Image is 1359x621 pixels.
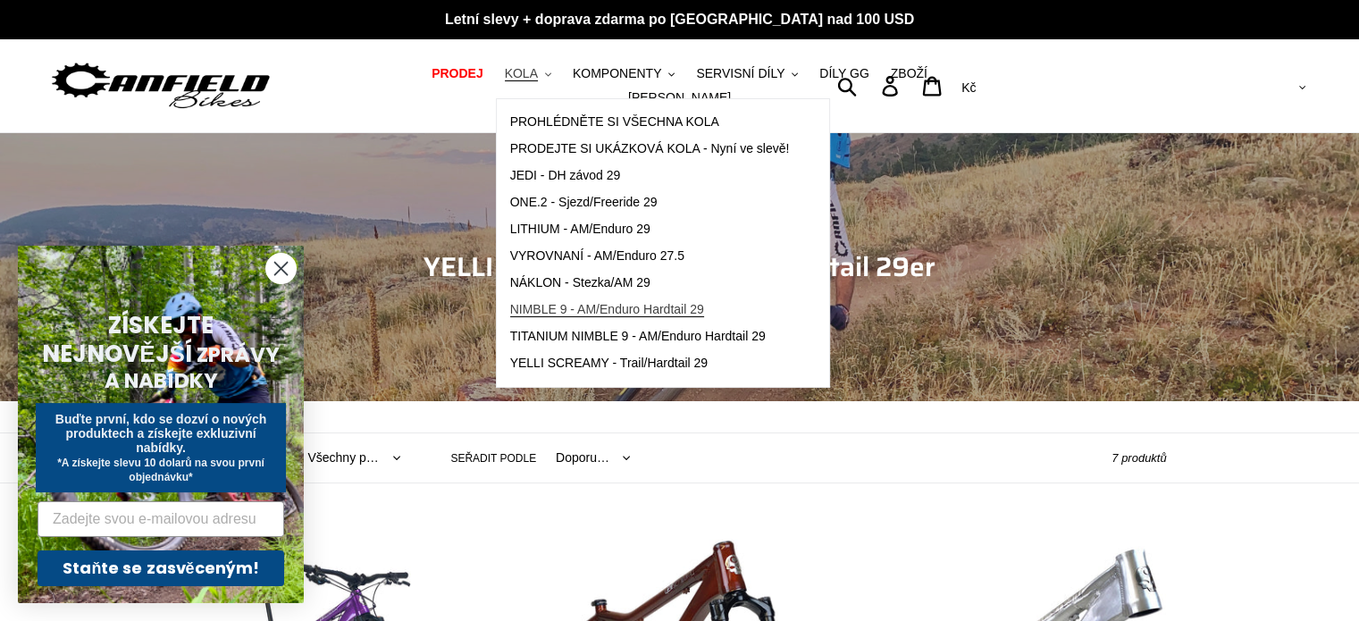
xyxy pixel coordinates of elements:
font: KOMPONENTY [573,66,662,80]
font: JEDI - DH závod 29 [510,168,621,182]
font: NÁKLON - Stezka/AM 29 [510,275,650,290]
button: Staňte se zasvěceným! [38,550,284,586]
a: DÍLY GG [810,62,878,86]
font: *A získejte slevu 10 dolarů na svou první objednávku* [57,457,264,483]
button: SERVISNÍ DÍLY [687,62,807,86]
input: Vyhledávání [847,66,893,105]
button: Zavřít dialog [265,253,297,284]
a: NÁKLON - Stezka/AM 29 [497,270,803,297]
a: NIMBLE 9 - AM/Enduro Hardtail 29 [497,297,803,323]
font: Buďte první, kdo se dozví o nových produktech a získejte exkluzivní nabídky. [55,412,266,455]
a: PRODEJ [423,62,492,86]
a: LITHIUM - AM/Enduro 29 [497,216,803,243]
input: Zadejte svou e-mailovou adresu [38,501,284,537]
font: VYROVNANÍ - AM/Enduro 27.5 [510,248,684,263]
font: LITHIUM - AM/Enduro 29 [510,222,650,236]
font: 7 produktů [1112,451,1166,465]
font: ZPRÁVY A NABÍDKY [105,340,280,395]
a: PROHLÉDNĚTE SI VŠECHNA KOLA [497,109,803,136]
a: ZBOŽÍ [882,62,936,86]
font: YELLI SCREAMY - Trail/Hardtail 29 [510,356,709,370]
font: PROHLÉDNĚTE SI VŠECHNA KOLA [510,114,719,129]
font: TITANIUM NIMBLE 9 - AM/Enduro Hardtail 29 [510,329,766,343]
font: YELLI SCREAMY - Hliníkový hardtail 29er [424,246,935,288]
font: ZÍSKEJTE NEJNOVĚJŠÍ [42,309,214,369]
a: ONE.2 - Sjezd/Freeride 29 [497,189,803,216]
a: [PERSON_NAME] [619,86,740,110]
font: KOLA [505,66,538,80]
font: DÍLY GG [819,66,869,80]
font: PRODEJ [432,66,483,80]
a: PRODEJTE SI UKÁZKOVÁ KOLA - Nyní ve slevě! [497,136,803,163]
font: Seřadit podle [450,452,536,465]
font: Staňte se zasvěceným! [63,557,258,579]
font: Letní slevy + doprava zdarma po [GEOGRAPHIC_DATA] nad 100 USD [445,12,914,27]
font: PRODEJTE SI UKÁZKOVÁ KOLA - Nyní ve slevě! [510,141,790,155]
a: JEDI - DH závod 29 [497,163,803,189]
font: NIMBLE 9 - AM/Enduro Hardtail 29 [510,302,704,316]
a: VYROVNANÍ - AM/Enduro 27.5 [497,243,803,270]
font: SERVISNÍ DÍLY [696,66,784,80]
a: TITANIUM NIMBLE 9 - AM/Enduro Hardtail 29 [497,323,803,350]
button: KOMPONENTY [564,62,684,86]
a: YELLI SCREAMY - Trail/Hardtail 29 [497,350,803,377]
button: KOLA [496,62,560,86]
font: [PERSON_NAME] [628,90,731,105]
font: ONE.2 - Sjezd/Freeride 29 [510,195,658,209]
img: Canfield Bikes [49,58,273,114]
